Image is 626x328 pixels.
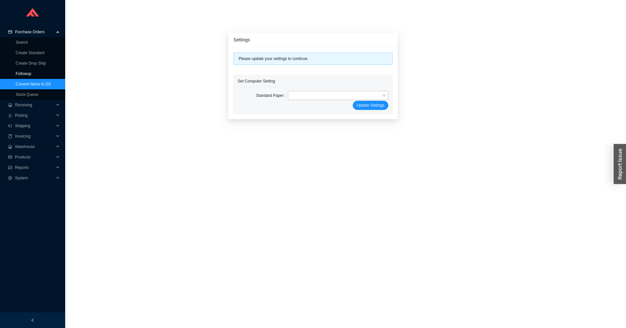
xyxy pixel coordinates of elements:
a: Convert Items to DS [16,82,51,86]
span: Shipping [15,121,54,131]
span: left [31,318,35,322]
a: Create Standard [16,51,44,55]
span: read [8,155,12,159]
span: System [15,173,54,183]
button: Update Settings [353,101,388,110]
a: Search [16,40,28,45]
span: credit-card [8,30,12,34]
span: setting [8,176,12,180]
a: Followup [16,71,31,76]
div: Set Computer Setting [238,75,388,87]
span: Products [15,152,54,162]
span: Invoicing [15,131,54,142]
a: Create Drop Ship [16,61,46,66]
span: Purchase Orders [15,27,54,37]
div: Settings [233,36,393,43]
span: Update Settings [357,102,384,109]
span: Warehouse [15,142,54,152]
span: Reports [15,162,54,173]
span: Picking [15,110,54,121]
div: Please update your settings to continue. [239,55,387,62]
a: Stock Queue [16,92,38,97]
span: book [8,134,12,138]
span: fund [8,166,12,170]
label: Standard Paper [256,91,288,100]
span: Receiving [15,100,54,110]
